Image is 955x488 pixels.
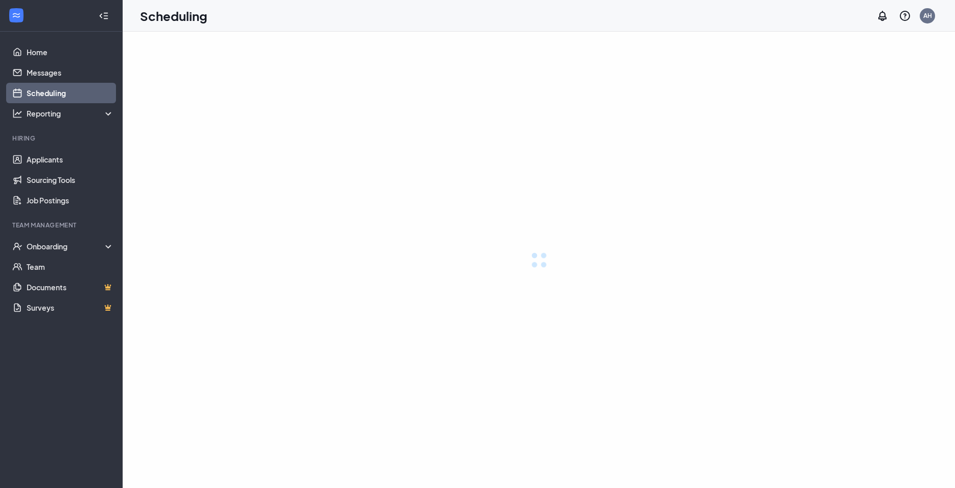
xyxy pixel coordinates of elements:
[12,221,112,229] div: Team Management
[899,10,911,22] svg: QuestionInfo
[12,108,22,119] svg: Analysis
[876,10,889,22] svg: Notifications
[27,297,114,318] a: SurveysCrown
[923,11,932,20] div: AH
[27,277,114,297] a: DocumentsCrown
[11,10,21,20] svg: WorkstreamLogo
[27,62,114,83] a: Messages
[140,7,207,25] h1: Scheduling
[12,241,22,251] svg: UserCheck
[27,257,114,277] a: Team
[12,134,112,143] div: Hiring
[27,83,114,103] a: Scheduling
[27,170,114,190] a: Sourcing Tools
[27,190,114,211] a: Job Postings
[27,42,114,62] a: Home
[27,149,114,170] a: Applicants
[99,11,109,21] svg: Collapse
[27,108,114,119] div: Reporting
[27,241,114,251] div: Onboarding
